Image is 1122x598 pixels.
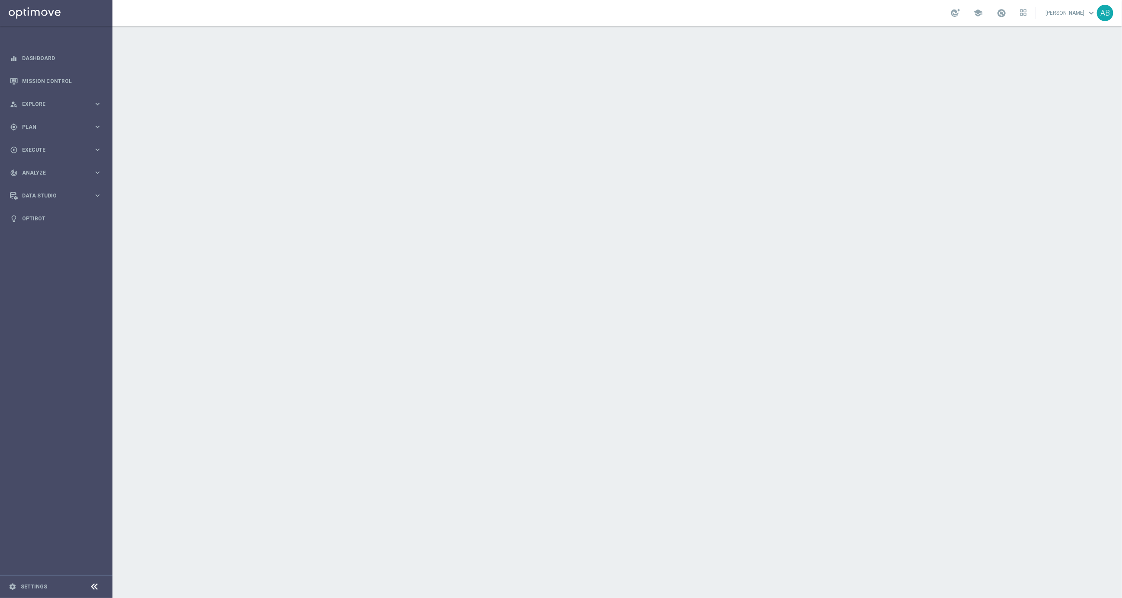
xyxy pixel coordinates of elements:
[10,123,93,131] div: Plan
[93,191,102,200] i: keyboard_arrow_right
[10,215,18,223] i: lightbulb
[22,147,93,153] span: Execute
[10,47,102,70] div: Dashboard
[93,100,102,108] i: keyboard_arrow_right
[973,8,983,18] span: school
[22,102,93,107] span: Explore
[10,54,18,62] i: equalizer
[10,146,93,154] div: Execute
[10,207,102,230] div: Optibot
[21,584,47,589] a: Settings
[22,124,93,130] span: Plan
[93,146,102,154] i: keyboard_arrow_right
[10,169,102,176] button: track_changes Analyze keyboard_arrow_right
[10,55,102,62] button: equalizer Dashboard
[10,78,102,85] button: Mission Control
[10,100,93,108] div: Explore
[10,101,102,108] button: person_search Explore keyboard_arrow_right
[9,583,16,591] i: settings
[1087,8,1096,18] span: keyboard_arrow_down
[10,146,102,153] button: play_circle_outline Execute keyboard_arrow_right
[22,193,93,198] span: Data Studio
[22,70,102,92] a: Mission Control
[10,192,93,200] div: Data Studio
[10,70,102,92] div: Mission Control
[10,169,93,177] div: Analyze
[22,170,93,175] span: Analyze
[22,207,102,230] a: Optibot
[10,123,18,131] i: gps_fixed
[10,124,102,130] button: gps_fixed Plan keyboard_arrow_right
[10,100,18,108] i: person_search
[10,215,102,222] button: lightbulb Optibot
[10,169,18,177] i: track_changes
[93,169,102,177] i: keyboard_arrow_right
[1045,6,1097,19] a: [PERSON_NAME]keyboard_arrow_down
[22,47,102,70] a: Dashboard
[10,192,102,199] button: Data Studio keyboard_arrow_right
[10,146,18,154] i: play_circle_outline
[1097,5,1113,21] div: AB
[93,123,102,131] i: keyboard_arrow_right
